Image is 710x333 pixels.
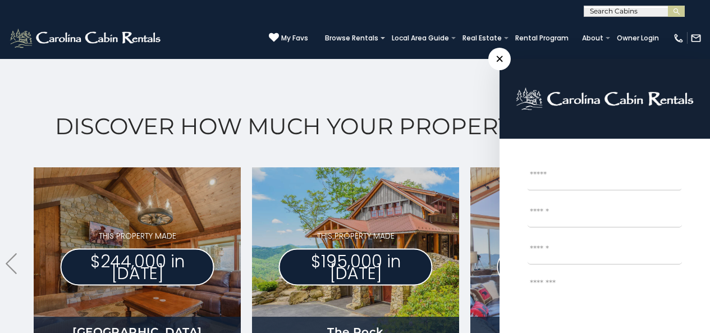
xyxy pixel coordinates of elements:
[576,30,609,46] a: About
[61,230,214,242] p: THIS PROPERTY MADE
[488,48,511,70] span: ×
[279,230,433,242] p: THIS PROPERTY MADE
[28,113,682,139] h2: Discover How Much Your Property Can Make
[269,33,308,44] a: My Favs
[497,249,651,286] p: $134,000 in [DATE]
[510,30,574,46] a: Rental Program
[281,33,308,43] span: My Favs
[61,249,214,286] p: $244,000 in [DATE]
[690,33,702,44] img: mail-regular-white.png
[386,30,455,46] a: Local Area Guide
[516,87,694,111] img: logo
[279,249,433,286] p: $195,000 in [DATE]
[497,230,651,242] p: THIS PROPERTY MADE
[611,30,665,46] a: Owner Login
[673,33,684,44] img: phone-regular-white.png
[8,27,164,49] img: White-1-2.png
[457,30,507,46] a: Real Estate
[319,30,384,46] a: Browse Rentals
